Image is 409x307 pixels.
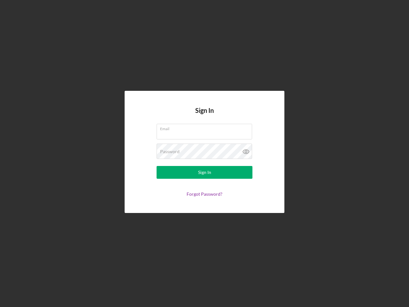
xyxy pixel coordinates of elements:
h4: Sign In [195,107,214,124]
label: Email [160,124,252,131]
button: Sign In [157,166,252,179]
a: Forgot Password? [187,191,222,197]
label: Password [160,149,180,154]
div: Sign In [198,166,211,179]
